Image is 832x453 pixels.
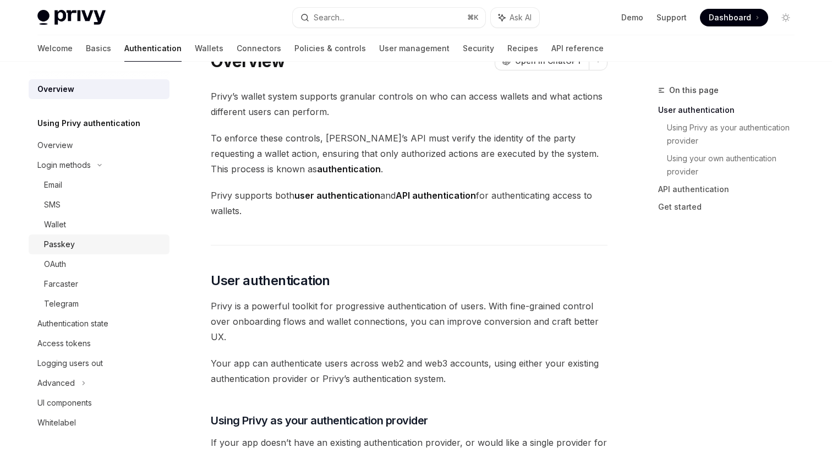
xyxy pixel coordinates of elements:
[29,393,169,413] a: UI components
[463,35,494,62] a: Security
[669,84,719,97] span: On this page
[44,258,66,271] div: OAuth
[491,8,539,28] button: Ask AI
[29,234,169,254] a: Passkey
[44,218,66,231] div: Wallet
[37,83,74,96] div: Overview
[510,12,532,23] span: Ask AI
[294,190,380,201] strong: user authentication
[211,89,607,119] span: Privy’s wallet system supports granular controls on who can access wallets and what actions diffe...
[37,337,91,350] div: Access tokens
[37,117,140,130] h5: Using Privy authentication
[211,188,607,219] span: Privy supports both and for authenticating access to wallets.
[44,178,62,192] div: Email
[29,334,169,353] a: Access tokens
[124,35,182,62] a: Authentication
[37,376,75,390] div: Advanced
[700,9,768,26] a: Dashboard
[467,13,479,22] span: ⌘ K
[37,396,92,410] div: UI components
[211,356,607,386] span: Your app can authenticate users across web2 and web3 accounts, using either your existing authent...
[29,79,169,99] a: Overview
[29,314,169,334] a: Authentication state
[44,198,61,211] div: SMS
[29,175,169,195] a: Email
[29,274,169,294] a: Farcaster
[667,150,803,181] a: Using your own authentication provider
[44,297,79,310] div: Telegram
[658,181,803,198] a: API authentication
[294,35,366,62] a: Policies & controls
[29,294,169,314] a: Telegram
[211,413,428,428] span: Using Privy as your authentication provider
[237,35,281,62] a: Connectors
[777,9,795,26] button: Toggle dark mode
[667,119,803,150] a: Using Privy as your authentication provider
[211,298,607,345] span: Privy is a powerful toolkit for progressive authentication of users. With fine-grained control ov...
[656,12,687,23] a: Support
[621,12,643,23] a: Demo
[37,159,91,172] div: Login methods
[317,163,381,174] strong: authentication
[44,277,78,291] div: Farcaster
[29,215,169,234] a: Wallet
[37,317,108,330] div: Authentication state
[211,130,607,177] span: To enforce these controls, [PERSON_NAME]’s API must verify the identity of the party requesting a...
[44,238,75,251] div: Passkey
[314,11,344,24] div: Search...
[293,8,485,28] button: Search...⌘K
[507,35,538,62] a: Recipes
[29,353,169,373] a: Logging users out
[195,35,223,62] a: Wallets
[29,195,169,215] a: SMS
[37,35,73,62] a: Welcome
[379,35,450,62] a: User management
[658,101,803,119] a: User authentication
[211,272,330,290] span: User authentication
[37,10,106,25] img: light logo
[37,139,73,152] div: Overview
[29,254,169,274] a: OAuth
[29,135,169,155] a: Overview
[709,12,751,23] span: Dashboard
[37,416,76,429] div: Whitelabel
[658,198,803,216] a: Get started
[551,35,604,62] a: API reference
[86,35,111,62] a: Basics
[396,190,476,201] strong: API authentication
[29,413,169,433] a: Whitelabel
[37,357,103,370] div: Logging users out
